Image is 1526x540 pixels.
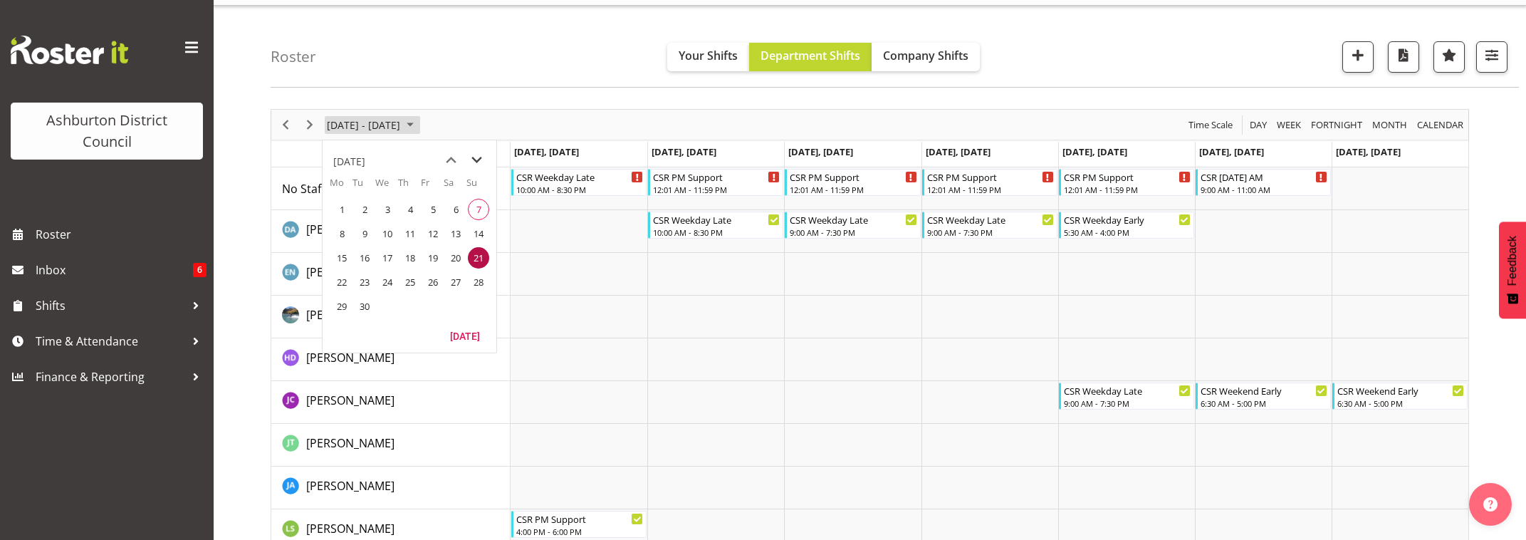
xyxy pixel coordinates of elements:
[468,223,489,244] span: Sunday, September 14, 2025
[466,176,489,197] th: Su
[1064,170,1191,184] div: CSR PM Support
[648,212,783,239] div: Deborah Anderson"s event - CSR Weekday Late Begin From Tuesday, September 16, 2025 at 10:00:00 AM...
[306,477,394,494] a: [PERSON_NAME]
[271,296,511,338] td: Harrison Doak resource
[1275,116,1302,134] span: Week
[1336,145,1401,158] span: [DATE], [DATE]
[398,176,421,197] th: Th
[333,147,365,176] div: title
[1415,116,1466,134] button: Month
[785,212,920,239] div: Deborah Anderson"s event - CSR Weekday Late Begin From Wednesday, September 17, 2025 at 9:00:00 A...
[325,116,402,134] span: [DATE] - [DATE]
[872,43,980,71] button: Company Shifts
[445,271,466,293] span: Saturday, September 27, 2025
[1371,116,1409,134] span: Month
[653,227,780,238] div: 10:00 AM - 8:30 PM
[1506,236,1519,286] span: Feedback
[36,366,185,388] span: Finance & Reporting
[421,176,444,197] th: Fr
[271,167,511,210] td: No Staff Member resource
[1186,116,1235,134] button: Time Scale
[1201,383,1327,398] div: CSR Weekend Early
[1309,116,1365,134] button: Fortnight
[282,181,374,197] span: No Staff Member
[36,331,185,352] span: Time & Attendance
[1499,222,1526,318] button: Feedback - Show survey
[1248,116,1270,134] button: Timeline Day
[399,223,421,244] span: Thursday, September 11, 2025
[1416,116,1465,134] span: calendar
[1388,41,1419,73] button: Download a PDF of the roster according to the set date range.
[511,169,647,196] div: No Staff Member"s event - CSR Weekday Late Begin From Monday, September 15, 2025 at 10:00:00 AM G...
[306,221,394,238] a: [PERSON_NAME]
[352,176,375,197] th: Tu
[271,467,511,509] td: Julia Allen resource
[331,271,352,293] span: Monday, September 22, 2025
[1059,383,1194,410] div: Jill Cullimore"s event - CSR Weekday Late Begin From Friday, September 19, 2025 at 9:00:00 AM GMT...
[514,145,579,158] span: [DATE], [DATE]
[377,247,398,269] span: Wednesday, September 17, 2025
[445,199,466,220] span: Saturday, September 6, 2025
[1332,383,1468,410] div: Jill Cullimore"s event - CSR Weekend Early Begin From Sunday, September 21, 2025 at 6:30:00 AM GM...
[271,338,511,381] td: Hayley Dickson resource
[790,227,916,238] div: 9:00 AM - 7:30 PM
[468,271,489,293] span: Sunday, September 28, 2025
[25,110,189,152] div: Ashburton District Council
[1476,41,1507,73] button: Filter Shifts
[1196,383,1331,410] div: Jill Cullimore"s event - CSR Weekend Early Begin From Saturday, September 20, 2025 at 6:30:00 AM ...
[377,199,398,220] span: Wednesday, September 3, 2025
[276,116,296,134] button: Previous
[927,170,1054,184] div: CSR PM Support
[445,223,466,244] span: Saturday, September 13, 2025
[1064,184,1191,195] div: 12:01 AM - 11:59 PM
[749,43,872,71] button: Department Shifts
[516,170,643,184] div: CSR Weekday Late
[1064,227,1191,238] div: 5:30 AM - 4:00 PM
[271,424,511,467] td: John Tarry resource
[1187,116,1234,134] span: Time Scale
[377,271,398,293] span: Wednesday, September 24, 2025
[1201,170,1327,184] div: CSR [DATE] AM
[1433,41,1465,73] button: Highlight an important date within the roster.
[1199,145,1264,158] span: [DATE], [DATE]
[306,349,394,366] a: [PERSON_NAME]
[516,184,643,195] div: 10:00 AM - 8:30 PM
[331,296,352,317] span: Monday, September 29, 2025
[1248,116,1268,134] span: Day
[354,296,375,317] span: Tuesday, September 30, 2025
[1337,383,1464,398] div: CSR Weekend Early
[464,147,489,173] button: next month
[306,222,394,237] span: [PERSON_NAME]
[1201,184,1327,195] div: 9:00 AM - 11:00 AM
[516,512,643,526] div: CSR PM Support
[271,381,511,424] td: Jill Cullimore resource
[306,306,394,323] a: [PERSON_NAME]
[788,145,853,158] span: [DATE], [DATE]
[306,521,394,536] span: [PERSON_NAME]
[1064,383,1191,398] div: CSR Weekday Late
[331,223,352,244] span: Monday, September 8, 2025
[1342,41,1374,73] button: Add a new shift
[927,184,1054,195] div: 12:01 AM - 11:59 PM
[36,224,207,245] span: Roster
[354,223,375,244] span: Tuesday, September 9, 2025
[306,520,394,537] a: [PERSON_NAME]
[422,247,444,269] span: Friday, September 19, 2025
[1059,212,1194,239] div: Deborah Anderson"s event - CSR Weekday Early Begin From Friday, September 19, 2025 at 5:30:00 AM ...
[193,263,207,277] span: 6
[354,199,375,220] span: Tuesday, September 2, 2025
[271,48,316,65] h4: Roster
[1064,212,1191,227] div: CSR Weekday Early
[927,227,1054,238] div: 9:00 AM - 7:30 PM
[354,247,375,269] span: Tuesday, September 16, 2025
[306,435,394,452] a: [PERSON_NAME]
[1062,145,1127,158] span: [DATE], [DATE]
[922,212,1057,239] div: Deborah Anderson"s event - CSR Weekday Late Begin From Thursday, September 18, 2025 at 9:00:00 AM...
[679,48,738,63] span: Your Shifts
[36,259,193,281] span: Inbox
[306,264,394,280] span: [PERSON_NAME]
[331,199,352,220] span: Monday, September 1, 2025
[926,145,991,158] span: [DATE], [DATE]
[1059,169,1194,196] div: No Staff Member"s event - CSR PM Support Begin From Friday, September 19, 2025 at 12:01:00 AM GMT...
[1337,398,1464,409] div: 6:30 AM - 5:00 PM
